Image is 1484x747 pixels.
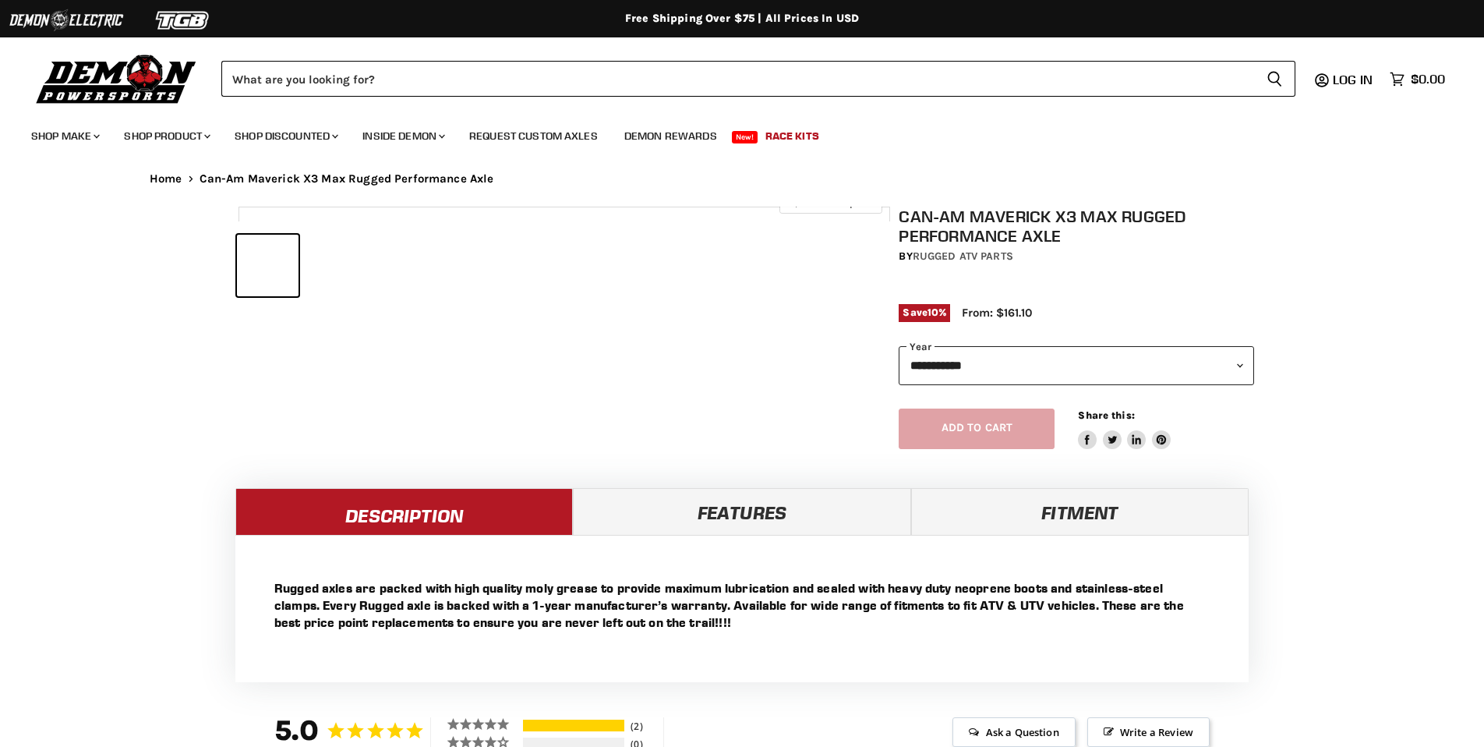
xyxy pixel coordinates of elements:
[19,120,109,152] a: Shop Make
[899,346,1254,384] select: year
[221,61,1295,97] form: Product
[447,717,521,731] div: 5 ★
[573,488,910,535] a: Features
[899,248,1254,265] div: by
[1078,409,1171,450] aside: Share this:
[1333,72,1373,87] span: Log in
[237,235,299,296] button: Can-Am Maverick X3 Max Rugged Performance Axle thumbnail
[1411,72,1445,87] span: $0.00
[221,61,1254,97] input: Search
[274,713,319,747] strong: 5.0
[125,5,242,35] img: TGB Logo 2
[235,488,573,535] a: Description
[303,235,365,296] button: Can-Am Maverick X3 Max Rugged Performance Axle thumbnail
[913,250,1013,263] a: Rugged ATV Parts
[1382,68,1453,90] a: $0.00
[31,51,202,106] img: Demon Powersports
[503,235,564,296] button: Can-Am Maverick X3 Max Rugged Performance Axle thumbnail
[1254,61,1295,97] button: Search
[627,720,659,733] div: 2
[274,579,1210,631] p: Rugged axles are packed with high quality moly grease to provide maximum lubrication and sealed w...
[223,120,348,152] a: Shop Discounted
[436,235,497,296] button: Can-Am Maverick X3 Max Rugged Performance Axle thumbnail
[952,717,1075,747] span: Ask a Question
[369,235,431,296] button: Can-Am Maverick X3 Max Rugged Performance Axle thumbnail
[118,172,1366,186] nav: Breadcrumbs
[523,720,624,731] div: 100%
[19,114,1441,152] ul: Main menu
[200,172,494,186] span: Can-Am Maverick X3 Max Rugged Performance Axle
[1078,409,1134,421] span: Share this:
[613,120,729,152] a: Demon Rewards
[8,5,125,35] img: Demon Electric Logo 2
[732,131,758,143] span: New!
[899,207,1254,246] h1: Can-Am Maverick X3 Max Rugged Performance Axle
[899,304,950,321] span: Save %
[458,120,609,152] a: Request Custom Axles
[150,172,182,186] a: Home
[118,12,1366,26] div: Free Shipping Over $75 | All Prices In USD
[523,720,624,731] div: 5-Star Ratings
[962,306,1032,320] span: From: $161.10
[754,120,831,152] a: Race Kits
[1326,73,1382,87] a: Log in
[787,196,874,208] span: Click to expand
[112,120,220,152] a: Shop Product
[911,488,1249,535] a: Fitment
[569,235,631,296] button: Can-Am Maverick X3 Max Rugged Performance Axle thumbnail
[1087,717,1210,747] span: Write a Review
[927,306,938,318] span: 10
[351,120,454,152] a: Inside Demon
